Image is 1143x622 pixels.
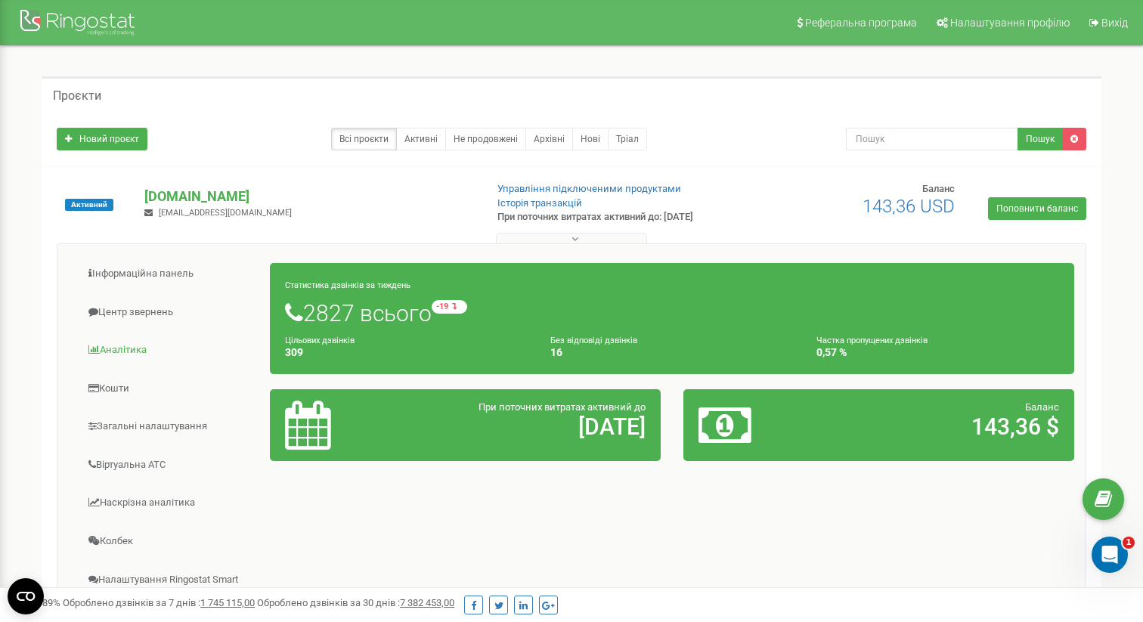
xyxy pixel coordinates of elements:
span: Реферальна програма [805,17,917,29]
a: Інформаційна панель [69,255,271,292]
a: Новий проєкт [57,128,147,150]
input: Пошук [846,128,1018,150]
u: 1 745 115,00 [200,597,255,608]
h2: [DATE] [413,414,646,439]
a: Активні [396,128,446,150]
u: 7 382 453,00 [400,597,454,608]
small: Статистика дзвінків за тиждень [285,280,410,290]
span: Вихід [1101,17,1128,29]
button: Open CMP widget [8,578,44,614]
small: -19 [432,300,467,314]
h4: 0,57 % [816,347,1059,358]
a: Кошти [69,370,271,407]
a: Наскрізна аналітика [69,484,271,521]
a: Історія транзакцій [497,197,582,209]
small: Частка пропущених дзвінків [816,336,928,345]
span: 143,36 USD [863,196,955,217]
h4: 16 [550,347,793,358]
p: При поточних витратах активний до: [DATE] [497,210,738,224]
span: 1 [1123,537,1135,549]
h5: Проєкти [53,89,101,103]
a: Тріал [608,128,647,150]
a: Архівні [525,128,573,150]
span: Налаштування профілю [950,17,1070,29]
span: Оброблено дзвінків за 30 днів : [257,597,454,608]
span: Баланс [1025,401,1059,413]
small: Цільових дзвінків [285,336,355,345]
h2: 143,36 $ [826,414,1059,439]
a: Колбек [69,523,271,560]
a: Віртуальна АТС [69,447,271,484]
a: Всі проєкти [331,128,397,150]
a: Загальні налаштування [69,408,271,445]
p: [DOMAIN_NAME] [144,187,472,206]
span: [EMAIL_ADDRESS][DOMAIN_NAME] [159,208,292,218]
h1: 2827 всього [285,300,1059,326]
small: Без відповіді дзвінків [550,336,637,345]
a: Налаштування Ringostat Smart Phone [69,562,271,612]
iframe: Intercom live chat [1092,537,1128,573]
a: Аналiтика [69,332,271,369]
span: Баланс [922,183,955,194]
a: Нові [572,128,609,150]
a: Не продовжені [445,128,526,150]
span: Оброблено дзвінків за 7 днів : [63,597,255,608]
button: Пошук [1018,128,1063,150]
a: Управління підключеними продуктами [497,183,681,194]
span: Активний [65,199,113,211]
span: При поточних витратах активний до [479,401,646,413]
a: Поповнити баланс [988,197,1086,220]
a: Центр звернень [69,294,271,331]
h4: 309 [285,347,528,358]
